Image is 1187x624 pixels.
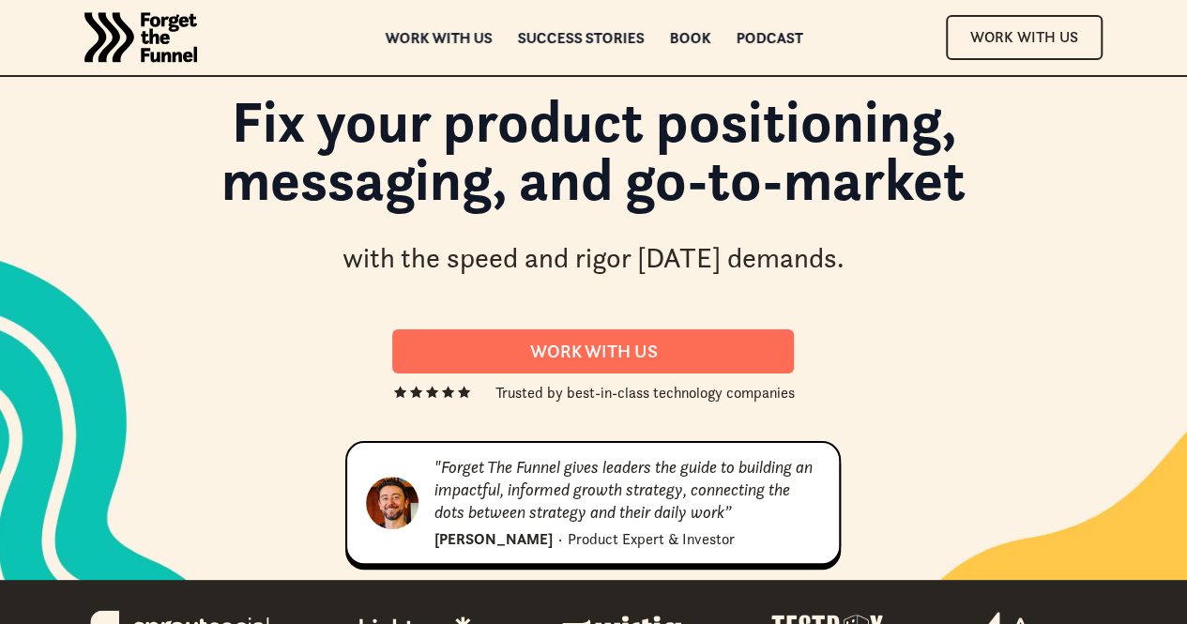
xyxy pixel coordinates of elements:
[558,527,562,550] div: ·
[392,329,794,373] a: Work With us
[385,31,492,44] a: Work with us
[434,456,820,524] div: "Forget The Funnel gives leaders the guide to building an impactful, informed growth strategy, co...
[120,92,1067,228] h1: Fix your product positioning, messaging, and go-to-market
[568,527,735,550] div: Product Expert & Investor
[517,31,644,44] a: Success Stories
[669,31,710,44] a: Book
[415,341,771,362] div: Work With us
[495,381,794,403] div: Trusted by best-in-class technology companies
[342,239,845,278] div: with the speed and rigor [DATE] demands.
[946,15,1103,59] a: Work With Us
[736,31,802,44] a: Podcast
[434,527,552,550] div: [PERSON_NAME]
